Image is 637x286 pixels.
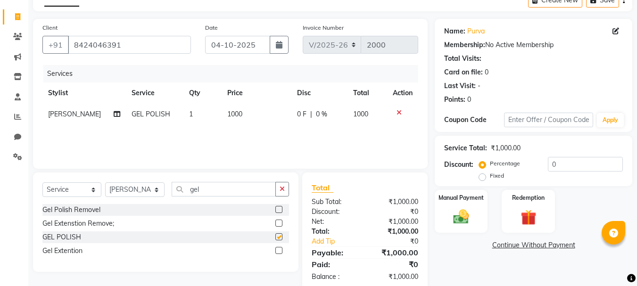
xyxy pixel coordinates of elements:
div: Gel Extention [42,246,83,256]
div: Name: [444,26,465,36]
div: ₹1,000.00 [365,247,425,258]
div: Service Total: [444,143,487,153]
div: - [478,81,480,91]
div: Gel Extenstion Remove; [42,219,114,229]
th: Qty [183,82,222,104]
div: GEL POLISH [42,232,81,242]
th: Disc [291,82,347,104]
th: Action [387,82,418,104]
span: 0 % [316,109,327,119]
div: ₹0 [365,259,425,270]
div: Coupon Code [444,115,504,125]
span: Total [312,183,333,193]
span: 1000 [353,110,368,118]
button: +91 [42,36,69,54]
button: Apply [597,113,624,127]
div: Paid: [305,259,365,270]
span: | [310,109,312,119]
a: Continue Without Payment [437,240,630,250]
div: ₹1,000.00 [491,143,521,153]
input: Search by Name/Mobile/Email/Code [68,36,191,54]
div: ₹0 [375,237,426,246]
th: Stylist [42,82,126,104]
input: Enter Offer / Coupon Code [504,113,593,127]
label: Percentage [490,159,520,168]
th: Total [347,82,388,104]
div: Total: [305,227,365,237]
div: Services [43,65,425,82]
label: Date [205,24,218,32]
span: 1000 [227,110,242,118]
div: ₹0 [365,207,425,217]
a: Add Tip [305,237,375,246]
div: Membership: [444,40,485,50]
span: GEL POLISH [132,110,170,118]
label: Invoice Number [303,24,344,32]
div: Discount: [305,207,365,217]
label: Manual Payment [438,194,484,202]
div: Points: [444,95,465,105]
span: 1 [189,110,193,118]
span: [PERSON_NAME] [48,110,101,118]
img: _cash.svg [448,208,474,226]
label: Fixed [490,172,504,180]
div: 0 [467,95,471,105]
th: Price [222,82,291,104]
div: ₹1,000.00 [365,217,425,227]
div: ₹1,000.00 [365,227,425,237]
div: 0 [485,67,488,77]
div: Balance : [305,272,365,282]
div: Last Visit: [444,81,476,91]
th: Service [126,82,183,104]
div: Sub Total: [305,197,365,207]
label: Redemption [512,194,545,202]
div: Payable: [305,247,365,258]
label: Client [42,24,58,32]
span: 0 F [297,109,306,119]
div: Total Visits: [444,54,481,64]
div: ₹1,000.00 [365,197,425,207]
a: Purva [467,26,485,36]
div: No Active Membership [444,40,623,50]
div: Discount: [444,160,473,170]
div: Gel Polish Removel [42,205,100,215]
div: Net: [305,217,365,227]
div: Card on file: [444,67,483,77]
div: ₹1,000.00 [365,272,425,282]
img: _gift.svg [516,208,541,227]
input: Search or Scan [172,182,276,196]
